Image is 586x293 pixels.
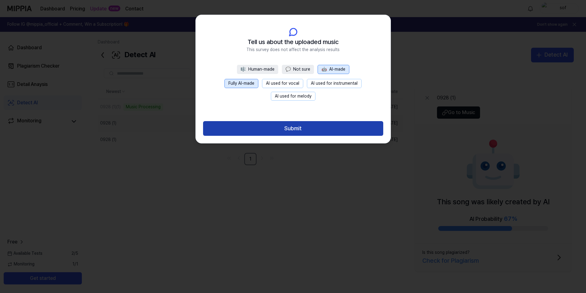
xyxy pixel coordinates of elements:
button: 💬Not sure [282,65,314,74]
button: Submit [203,121,383,136]
button: AI used for vocal [262,79,303,88]
span: 💬 [286,67,291,72]
span: This survey does not affect the analysis results [246,47,340,53]
button: Fully AI-made [224,79,258,88]
span: Tell us about the uploaded music [248,37,339,47]
button: AI used for instrumental [307,79,362,88]
button: 🤖AI-made [318,65,349,74]
button: AI used for melody [271,92,315,101]
span: 🎼 [241,67,246,72]
span: 🤖 [322,67,327,72]
button: 🎼Human-made [237,65,278,74]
